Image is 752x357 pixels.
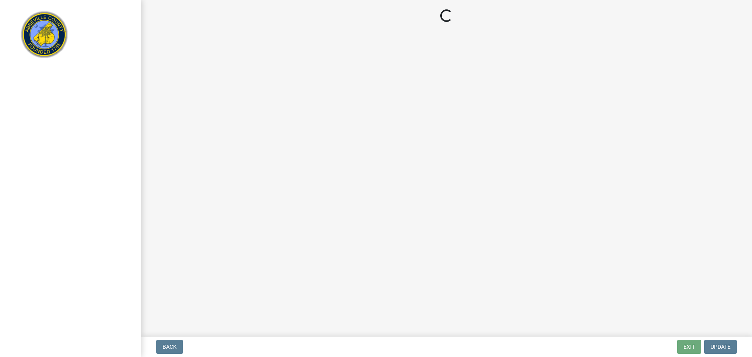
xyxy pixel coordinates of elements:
[16,8,73,66] img: Abbeville County, South Carolina
[704,340,737,354] button: Update
[677,340,701,354] button: Exit
[163,344,177,350] span: Back
[156,340,183,354] button: Back
[710,344,730,350] span: Update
